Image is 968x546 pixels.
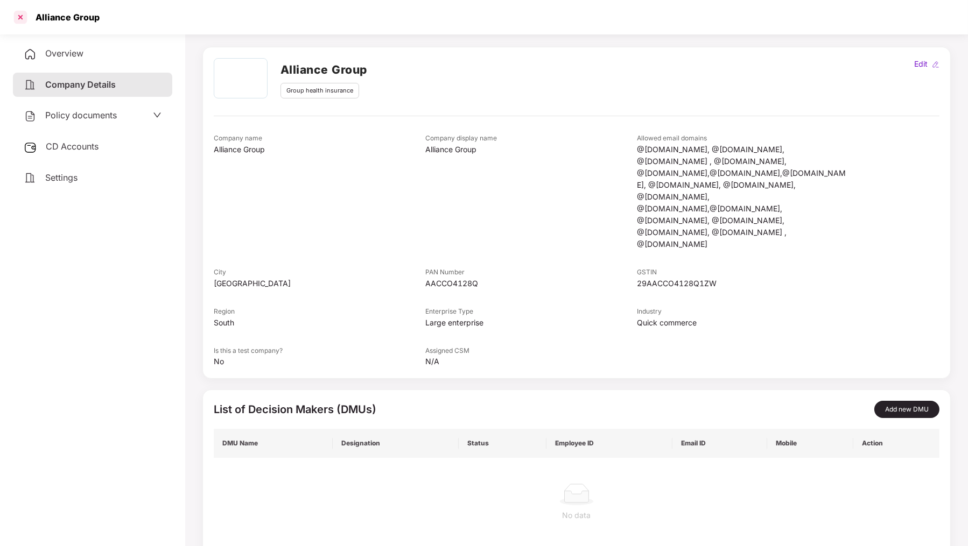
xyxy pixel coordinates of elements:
[425,133,637,144] div: Company display name
[214,278,425,289] div: [GEOGRAPHIC_DATA]
[45,110,117,120] span: Policy documents
[45,48,83,59] span: Overview
[637,317,848,329] div: Quick commerce
[546,429,672,458] th: Employee ID
[333,429,459,458] th: Designation
[214,307,425,317] div: Region
[932,61,939,68] img: editIcon
[214,429,333,458] th: DMU Name
[637,267,848,278] div: GSTIN
[637,133,848,144] div: Allowed email domains
[214,144,425,155] div: Alliance Group
[637,278,848,289] div: 29AACCO4128Q1ZW
[874,401,939,418] button: Add new DMU
[29,12,100,23] div: Alliance Group
[46,141,99,152] span: CD Accounts
[45,172,78,183] span: Settings
[24,110,37,123] img: svg+xml;base64,PHN2ZyB4bWxucz0iaHR0cDovL3d3dy53My5vcmcvMjAwMC9zdmciIHdpZHRoPSIyNCIgaGVpZ2h0PSIyNC...
[912,58,930,70] div: Edit
[853,429,939,458] th: Action
[24,172,37,185] img: svg+xml;base64,PHN2ZyB4bWxucz0iaHR0cDovL3d3dy53My5vcmcvMjAwMC9zdmciIHdpZHRoPSIyNCIgaGVpZ2h0PSIyNC...
[214,133,425,144] div: Company name
[425,278,637,289] div: AACCO4128Q
[425,356,637,367] div: N/A
[425,307,637,317] div: Enterprise Type
[24,48,37,61] img: svg+xml;base64,PHN2ZyB4bWxucz0iaHR0cDovL3d3dy53My5vcmcvMjAwMC9zdmciIHdpZHRoPSIyNCIgaGVpZ2h0PSIyNC...
[214,403,376,416] span: List of Decision Makers (DMUs)
[24,141,37,154] img: svg+xml;base64,PHN2ZyB3aWR0aD0iMjUiIGhlaWdodD0iMjQiIHZpZXdCb3g9IjAgMCAyNSAyNCIgZmlsbD0ibm9uZSIgeG...
[222,509,931,521] div: No data
[153,111,162,119] span: down
[425,317,637,329] div: Large enterprise
[214,346,425,356] div: Is this a test company?
[214,356,425,367] div: No
[45,79,116,90] span: Company Details
[425,144,637,155] div: Alliance Group
[24,79,37,91] img: svg+xml;base64,PHN2ZyB4bWxucz0iaHR0cDovL3d3dy53My5vcmcvMjAwMC9zdmciIHdpZHRoPSIyNCIgaGVpZ2h0PSIyNC...
[214,317,425,329] div: South
[214,267,425,278] div: City
[280,83,359,98] div: Group health insurance
[459,429,546,458] th: Status
[767,429,853,458] th: Mobile
[425,346,637,356] div: Assigned CSM
[637,144,848,250] div: @[DOMAIN_NAME], @[DOMAIN_NAME], @[DOMAIN_NAME] , @[DOMAIN_NAME], @[DOMAIN_NAME],@[DOMAIN_NAME],@[...
[672,429,767,458] th: Email ID
[637,307,848,317] div: Industry
[425,267,637,278] div: PAN Number
[280,61,367,79] h2: Alliance Group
